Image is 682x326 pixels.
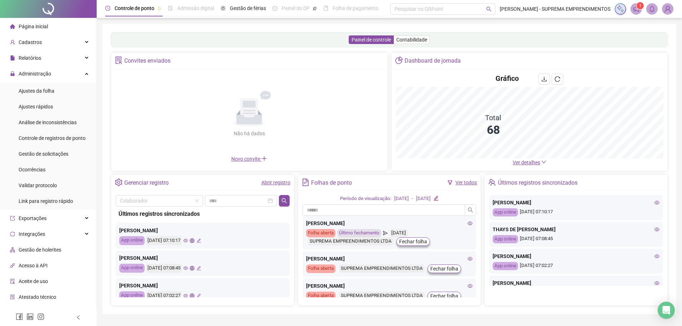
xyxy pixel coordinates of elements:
[231,156,267,162] span: Novo convite
[183,238,188,243] span: eye
[390,229,408,237] div: [DATE]
[10,279,15,284] span: audit
[105,6,110,11] span: clock-circle
[340,195,391,203] div: Período de visualização:
[513,160,546,165] a: Ver detalhes down
[19,215,47,221] span: Exportações
[146,291,182,300] div: [DATE] 07:02:27
[493,208,518,216] div: App online
[493,225,659,233] div: THAYS DE [PERSON_NAME]
[306,229,335,237] div: Folha aberta
[146,264,182,273] div: [DATE] 07:08:45
[19,294,56,300] span: Atestado técnico
[157,6,161,11] span: pushpin
[430,292,458,300] span: Fechar folha
[19,151,68,157] span: Gestão de solicitações
[190,238,194,243] span: global
[306,282,473,290] div: [PERSON_NAME]
[10,71,15,76] span: lock
[10,263,15,268] span: api
[10,247,15,252] span: apartment
[10,232,15,237] span: sync
[468,256,473,261] span: eye
[19,71,51,77] span: Administração
[395,57,403,64] span: pie-chart
[177,5,214,11] span: Admissão digital
[639,3,642,8] span: 1
[197,293,201,298] span: edit
[337,229,381,237] div: Último fechamento
[498,177,577,189] div: Últimos registros sincronizados
[323,6,328,11] span: book
[493,208,659,216] div: [DATE] 07:10:17
[468,207,473,213] span: search
[19,135,86,141] span: Controle de registros de ponto
[541,160,546,165] span: down
[616,5,624,13] img: sparkle-icon.fc2bf0ac1784a2077858766a79e2daf3.svg
[115,179,122,186] span: setting
[654,254,659,259] span: eye
[183,293,188,298] span: eye
[427,292,461,300] button: Fechar folha
[555,76,560,82] span: reload
[261,180,290,185] a: Abrir registro
[333,5,378,11] span: Folha de pagamento
[37,313,44,320] span: instagram
[339,292,425,300] div: SUPREMA EMPREENDIMENTOS LTDA
[654,227,659,232] span: eye
[10,24,15,29] span: home
[396,237,430,246] button: Fechar folha
[427,264,461,273] button: Fechar folha
[19,167,45,172] span: Ocorrências
[434,196,438,200] span: edit
[513,160,540,165] span: Ver detalhes
[119,227,286,234] div: [PERSON_NAME]
[493,252,659,260] div: [PERSON_NAME]
[197,266,201,271] span: edit
[119,264,145,273] div: App online
[493,235,518,243] div: App online
[493,279,659,287] div: [PERSON_NAME]
[654,200,659,205] span: eye
[399,238,427,245] span: Fechar folha
[308,237,393,245] div: SUPREMA EMPREENDIMENTOS LTDA
[633,6,639,12] span: notification
[19,198,73,204] span: Link para registro rápido
[541,76,547,82] span: download
[118,209,287,218] div: Últimos registros sincronizados
[115,57,122,64] span: solution
[19,263,48,268] span: Acesso à API
[261,156,267,161] span: plus
[10,216,15,221] span: export
[383,229,388,237] span: send
[493,262,659,270] div: [DATE] 07:02:27
[339,264,425,273] div: SUPREMA EMPREENDIMENTOS LTDA
[19,231,45,237] span: Integrações
[495,73,519,83] h4: Gráfico
[119,236,145,245] div: App online
[282,5,310,11] span: Painel do DP
[124,177,169,189] div: Gerenciar registro
[493,235,659,243] div: [DATE] 07:08:45
[430,265,458,273] span: Fechar folha
[486,6,492,12] span: search
[468,283,473,288] span: eye
[306,255,473,263] div: [PERSON_NAME]
[146,236,182,245] div: [DATE] 07:10:17
[311,177,352,189] div: Folhas de ponto
[19,247,61,253] span: Gestão de holerites
[416,195,431,203] div: [DATE]
[662,4,673,14] img: 85901
[313,6,317,11] span: pushpin
[455,180,477,185] a: Ver todos
[119,254,286,262] div: [PERSON_NAME]
[19,183,57,188] span: Validar protocolo
[306,264,335,273] div: Folha aberta
[168,6,173,11] span: file-done
[190,293,194,298] span: global
[221,6,226,11] span: sun
[115,5,154,11] span: Controle de ponto
[272,6,277,11] span: dashboard
[10,55,15,60] span: file
[306,292,335,300] div: Folha aberta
